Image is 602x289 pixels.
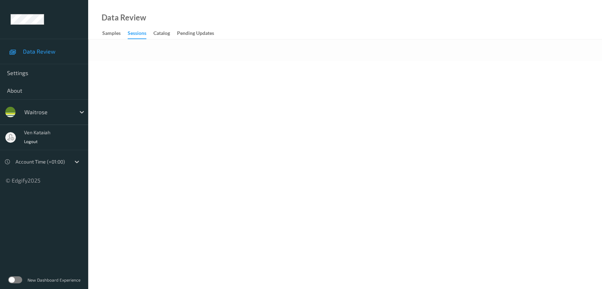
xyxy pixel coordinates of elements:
div: Data Review [102,14,146,21]
a: Catalog [153,29,177,38]
a: Pending Updates [177,29,221,38]
a: Samples [102,29,128,38]
a: Sessions [128,29,153,39]
div: Catalog [153,30,170,38]
div: Samples [102,30,121,38]
div: Sessions [128,30,146,39]
div: Pending Updates [177,30,214,38]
